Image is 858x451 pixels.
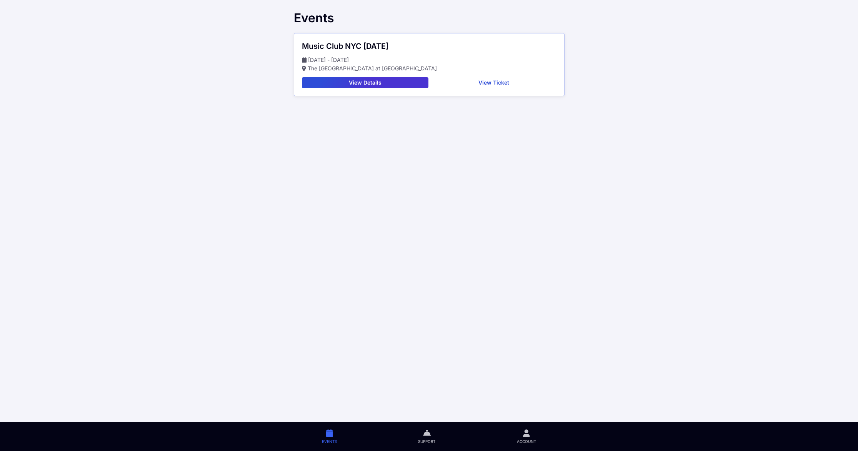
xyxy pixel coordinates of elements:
div: Music Club NYC [DATE] [302,41,556,51]
span: Support [418,439,435,444]
p: [DATE] - [DATE] [302,56,556,64]
span: Events [322,439,337,444]
div: Events [294,11,565,25]
a: Events [282,422,378,451]
button: View Ticket [431,77,556,88]
a: Support [378,422,476,451]
a: Account [476,422,576,451]
p: The [GEOGRAPHIC_DATA] at [GEOGRAPHIC_DATA] [302,64,556,73]
span: Account [517,439,536,444]
button: View Details [302,77,429,88]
